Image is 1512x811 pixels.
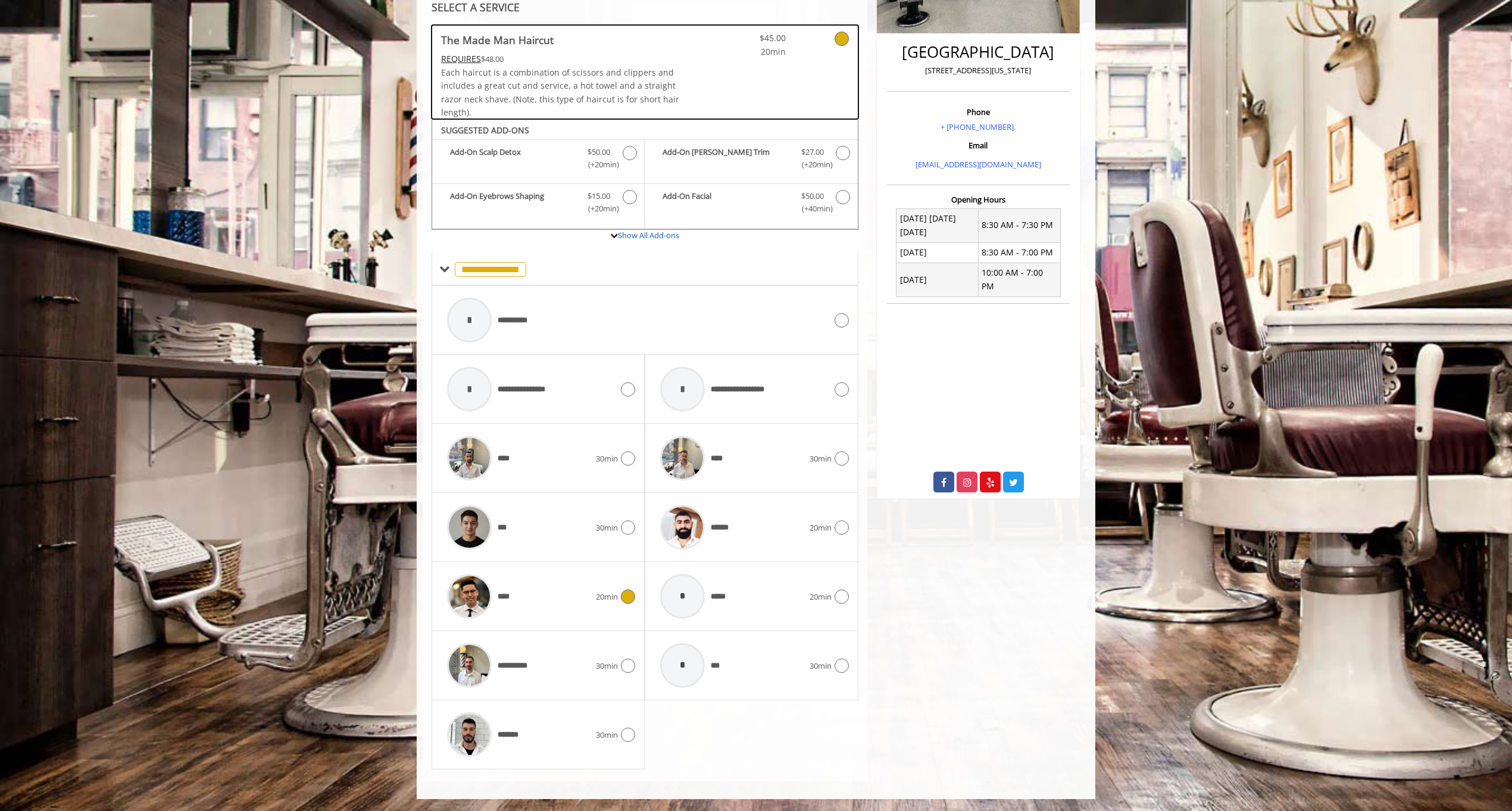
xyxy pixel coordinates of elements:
b: The Made Man Haircut [441,32,554,48]
span: (+20min ) [582,158,617,171]
span: $45.00 [716,32,786,45]
label: Add-On Beard Trim [651,146,851,174]
h2: [GEOGRAPHIC_DATA] [890,43,1067,61]
span: 30min [810,660,832,672]
label: Add-On Scalp Detox [438,146,638,174]
span: $50.00 [588,146,610,158]
h3: Email [890,141,1067,149]
label: Add-On Facial [651,190,851,218]
span: $15.00 [588,190,610,202]
td: [DATE] [896,242,979,263]
b: SUGGESTED ADD-ONS [441,124,529,136]
a: + [PHONE_NUMBER]. [941,121,1016,132]
span: 20min [810,591,832,603]
span: 30min [810,453,832,465]
p: [STREET_ADDRESS][US_STATE] [890,64,1067,77]
h3: Opening Hours [887,195,1070,204]
span: 30min [596,522,618,534]
span: (+20min ) [795,158,830,171]
span: $27.00 [801,146,824,158]
div: $48.00 [441,52,680,65]
span: 30min [596,729,618,741]
span: 20min [716,45,786,58]
td: 8:30 AM - 7:30 PM [978,208,1060,242]
a: Show All Add-ons [618,230,679,241]
td: 10:00 AM - 7:00 PM [978,263,1060,297]
span: (+20min ) [582,202,617,215]
b: Add-On [PERSON_NAME] Trim [663,146,789,171]
h3: Phone [890,108,1067,116]
a: [EMAIL_ADDRESS][DOMAIN_NAME] [916,159,1041,170]
td: 8:30 AM - 7:00 PM [978,242,1060,263]
span: 20min [810,522,832,534]
b: Add-On Scalp Detox [450,146,576,171]
b: Add-On Facial [663,190,789,215]
label: Add-On Eyebrows Shaping [438,190,638,218]
td: [DATE] [896,263,979,297]
b: Add-On Eyebrows Shaping [450,190,576,215]
div: The Made Man Haircut Add-onS [432,119,858,230]
td: [DATE] [DATE] [DATE] [896,208,979,242]
span: Each haircut is a combination of scissors and clippers and includes a great cut and service, a ho... [441,67,679,118]
span: 30min [596,453,618,465]
span: $50.00 [801,190,824,202]
span: 30min [596,660,618,672]
span: 20min [596,591,618,603]
span: (+40min ) [795,202,830,215]
div: SELECT A SERVICE [432,2,858,13]
span: This service needs some Advance to be paid before we block your appointment [441,53,481,64]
